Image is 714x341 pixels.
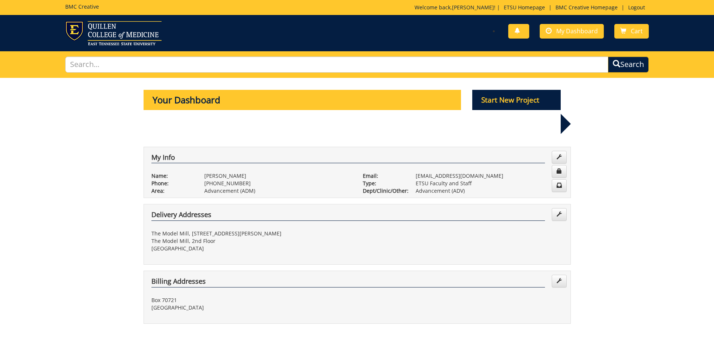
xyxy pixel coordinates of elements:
[540,24,604,39] a: My Dashboard
[151,245,352,252] p: [GEOGRAPHIC_DATA]
[363,172,404,180] p: Email:
[151,230,352,237] p: The Model Mill, [STREET_ADDRESS][PERSON_NAME]
[614,24,649,39] a: Cart
[416,180,563,187] p: ETSU Faculty and Staff
[204,187,352,195] p: Advancement (ADM)
[65,57,609,73] input: Search...
[552,165,567,178] a: Change Password
[363,180,404,187] p: Type:
[556,27,598,35] span: My Dashboard
[624,4,649,11] a: Logout
[151,172,193,180] p: Name:
[415,4,649,11] p: Welcome back, ! | | |
[552,151,567,164] a: Edit Info
[416,172,563,180] p: [EMAIL_ADDRESS][DOMAIN_NAME]
[204,172,352,180] p: [PERSON_NAME]
[552,208,567,221] a: Edit Addresses
[151,211,545,221] h4: Delivery Addresses
[151,296,352,304] p: Box 70721
[151,237,352,245] p: The Model Mill, 2nd Floor
[416,187,563,195] p: Advancement (ADV)
[552,4,621,11] a: BMC Creative Homepage
[151,278,545,287] h4: Billing Addresses
[151,304,352,311] p: [GEOGRAPHIC_DATA]
[363,187,404,195] p: Dept/Clinic/Other:
[500,4,549,11] a: ETSU Homepage
[631,27,643,35] span: Cart
[472,90,561,110] p: Start New Project
[204,180,352,187] p: [PHONE_NUMBER]
[552,275,567,287] a: Edit Addresses
[65,21,162,45] img: ETSU logo
[452,4,494,11] a: [PERSON_NAME]
[144,90,461,110] p: Your Dashboard
[151,180,193,187] p: Phone:
[552,179,567,192] a: Change Communication Preferences
[151,154,545,164] h4: My Info
[472,97,561,104] a: Start New Project
[151,187,193,195] p: Area:
[608,57,649,73] button: Search
[65,4,99,9] h5: BMC Creative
